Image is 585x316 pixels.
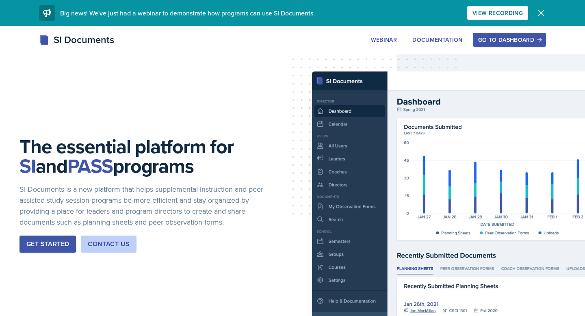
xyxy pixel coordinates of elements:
button: Documentation [407,33,468,47]
div: SI Documents [39,32,114,47]
div: Go to Dashboard [478,37,541,43]
button: Webinar [366,33,402,47]
span: Big news! We've just had a webinar to demonstrate how programs can use SI Documents. [60,9,315,17]
button: Get Started [19,236,76,253]
div: Webinar [371,37,397,43]
div: Get Started [26,239,69,249]
div: Contact Us [88,239,130,249]
div: View Recording [472,10,523,16]
button: Go to Dashboard [473,33,546,47]
button: Contact Us [81,236,136,253]
div: Documentation [412,37,463,43]
button: View Recording [467,6,528,20]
